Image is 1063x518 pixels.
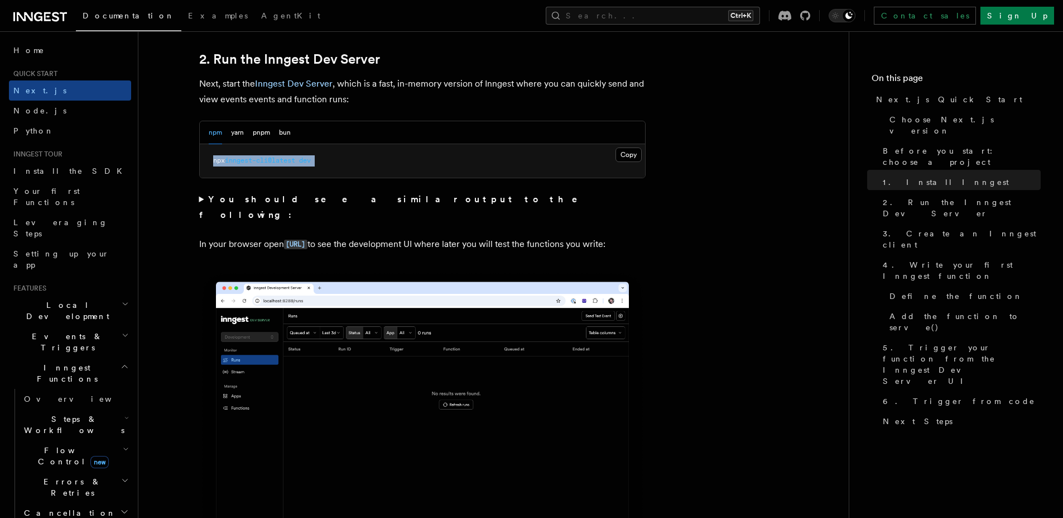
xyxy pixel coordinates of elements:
[9,101,131,121] a: Node.js
[9,69,57,78] span: Quick start
[883,416,953,427] span: Next Steps
[181,3,254,30] a: Examples
[255,78,333,89] a: Inngest Dev Server
[279,121,291,144] button: bun
[878,224,1041,255] a: 3. Create an Inngest client
[254,3,327,30] a: AgentKit
[199,192,646,223] summary: You should see a similar output to the following:
[883,177,1009,188] span: 1. Install Inngest
[209,121,222,144] button: npm
[231,121,244,144] button: yarn
[299,156,311,164] span: dev
[9,80,131,101] a: Next.js
[9,362,121,384] span: Inngest Functions
[9,295,131,326] button: Local Development
[20,409,131,440] button: Steps & Workflows
[199,236,646,253] p: In your browser open to see the development UI where later you will test the functions you write:
[20,476,121,498] span: Errors & Retries
[9,358,131,389] button: Inngest Functions
[261,11,320,20] span: AgentKit
[20,445,123,467] span: Flow Control
[615,148,642,162] button: Copy
[878,192,1041,224] a: 2. Run the Inngest Dev Server
[83,11,175,20] span: Documentation
[9,331,122,353] span: Events & Triggers
[13,167,129,175] span: Install the SDK
[199,51,380,67] a: 2. Run the Inngest Dev Server
[90,456,109,468] span: new
[9,244,131,275] a: Setting up your app
[13,106,66,115] span: Node.js
[878,338,1041,391] a: 5. Trigger your function from the Inngest Dev Server UI
[889,114,1041,136] span: Choose Next.js version
[284,240,307,249] code: [URL]
[13,218,108,238] span: Leveraging Steps
[889,311,1041,333] span: Add the function to serve()
[9,40,131,60] a: Home
[9,181,131,212] a: Your first Functions
[9,326,131,358] button: Events & Triggers
[980,7,1054,25] a: Sign Up
[13,126,54,135] span: Python
[885,286,1041,306] a: Define the function
[876,94,1022,105] span: Next.js Quick Start
[213,156,225,164] span: npx
[20,472,131,503] button: Errors & Retries
[9,150,62,159] span: Inngest tour
[878,255,1041,286] a: 4. Write your first Inngest function
[13,187,80,207] span: Your first Functions
[24,395,139,403] span: Overview
[9,284,46,293] span: Features
[883,342,1041,387] span: 5. Trigger your function from the Inngest Dev Server UI
[889,291,1023,302] span: Define the function
[20,389,131,409] a: Overview
[883,197,1041,219] span: 2. Run the Inngest Dev Server
[225,156,295,164] span: inngest-cli@latest
[885,110,1041,141] a: Choose Next.js version
[829,9,855,22] button: Toggle dark mode
[883,259,1041,282] span: 4. Write your first Inngest function
[872,89,1041,110] a: Next.js Quick Start
[20,414,124,436] span: Steps & Workflows
[546,7,760,25] button: Search...Ctrl+K
[9,161,131,181] a: Install the SDK
[199,76,646,107] p: Next, start the , which is a fast, in-memory version of Inngest where you can quickly send and vi...
[13,86,66,95] span: Next.js
[883,228,1041,250] span: 3. Create an Inngest client
[253,121,270,144] button: pnpm
[188,11,248,20] span: Examples
[284,239,307,249] a: [URL]
[9,212,131,244] a: Leveraging Steps
[885,306,1041,338] a: Add the function to serve()
[13,45,45,56] span: Home
[20,440,131,472] button: Flow Controlnew
[76,3,181,31] a: Documentation
[13,249,109,269] span: Setting up your app
[872,72,1041,89] h4: On this page
[199,194,594,220] strong: You should see a similar output to the following:
[9,121,131,141] a: Python
[878,391,1041,411] a: 6. Trigger from code
[878,172,1041,192] a: 1. Install Inngest
[874,7,976,25] a: Contact sales
[878,141,1041,172] a: Before you start: choose a project
[878,411,1041,431] a: Next Steps
[883,396,1035,407] span: 6. Trigger from code
[883,145,1041,168] span: Before you start: choose a project
[728,10,753,21] kbd: Ctrl+K
[9,300,122,322] span: Local Development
